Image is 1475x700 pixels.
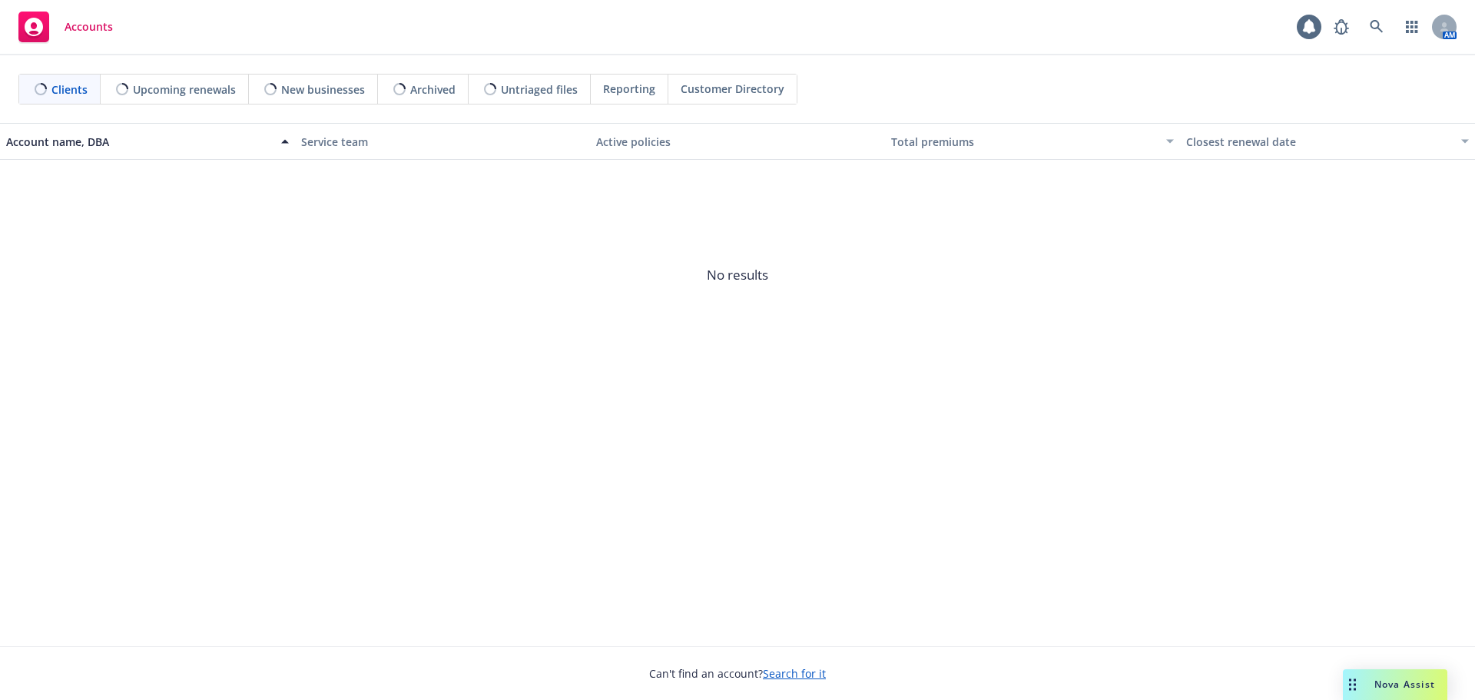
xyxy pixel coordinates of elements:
[1180,123,1475,160] button: Closest renewal date
[1374,678,1435,691] span: Nova Assist
[133,81,236,98] span: Upcoming renewals
[885,123,1180,160] button: Total premiums
[65,21,113,33] span: Accounts
[12,5,119,48] a: Accounts
[1326,12,1357,42] a: Report a Bug
[649,665,826,682] span: Can't find an account?
[51,81,88,98] span: Clients
[301,134,584,150] div: Service team
[1343,669,1447,700] button: Nova Assist
[763,666,826,681] a: Search for it
[1186,134,1452,150] div: Closest renewal date
[295,123,590,160] button: Service team
[1361,12,1392,42] a: Search
[596,134,879,150] div: Active policies
[501,81,578,98] span: Untriaged files
[1343,669,1362,700] div: Drag to move
[1397,12,1427,42] a: Switch app
[281,81,365,98] span: New businesses
[681,81,784,97] span: Customer Directory
[891,134,1157,150] div: Total premiums
[6,134,272,150] div: Account name, DBA
[590,123,885,160] button: Active policies
[410,81,456,98] span: Archived
[603,81,655,97] span: Reporting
